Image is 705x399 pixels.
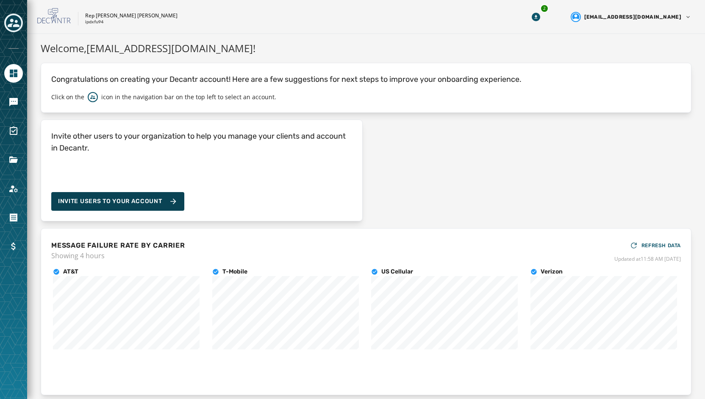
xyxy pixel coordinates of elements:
[85,19,104,25] p: ipdxfu94
[4,14,23,32] button: Toggle account select drawer
[381,268,413,276] h4: US Cellular
[541,268,563,276] h4: Verizon
[584,14,681,20] span: [EMAIL_ADDRESS][DOMAIN_NAME]
[51,93,84,101] p: Click on the
[58,197,162,206] span: Invite Users to your account
[51,192,184,211] button: Invite Users to your account
[4,122,23,140] a: Navigate to Surveys
[51,73,681,85] p: Congratulations on creating your Decantr account! Here are a few suggestions for next steps to im...
[528,9,544,25] button: Download Menu
[614,256,681,262] span: Updated at 11:58 AM [DATE]
[4,93,23,112] a: Navigate to Messaging
[540,4,549,13] div: 2
[63,268,78,276] h4: AT&T
[4,64,23,83] a: Navigate to Home
[51,130,352,154] h4: Invite other users to your organization to help you manage your clients and account in Decantr.
[101,93,276,101] p: icon in the navigation bar on the top left to select an account.
[4,179,23,198] a: Navigate to Account
[51,240,185,251] h4: MESSAGE FAILURE RATE BY CARRIER
[222,268,247,276] h4: T-Mobile
[41,41,691,56] h1: Welcome, [EMAIL_ADDRESS][DOMAIN_NAME] !
[641,242,681,249] span: REFRESH DATA
[51,251,185,261] span: Showing 4 hours
[567,8,695,25] button: User settings
[4,237,23,256] a: Navigate to Billing
[630,239,681,252] button: REFRESH DATA
[4,151,23,169] a: Navigate to Files
[4,208,23,227] a: Navigate to Orders
[85,12,178,19] p: Rep [PERSON_NAME] [PERSON_NAME]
